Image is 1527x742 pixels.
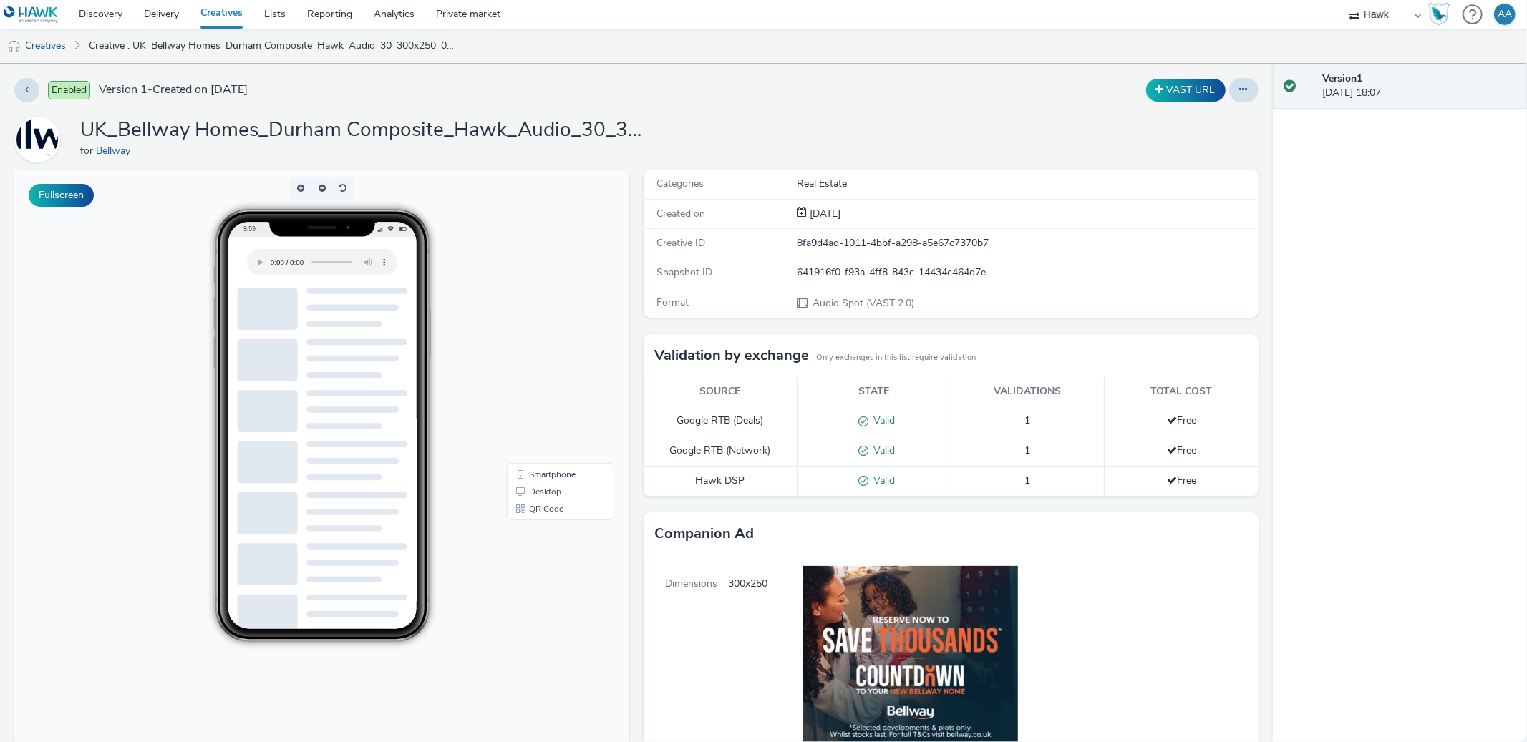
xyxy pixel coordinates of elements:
span: Free [1167,474,1196,487]
img: undefined Logo [4,6,59,24]
span: [DATE] [807,207,840,220]
span: Valid [868,474,895,487]
span: 9:59 [228,55,241,63]
h3: Validation by exchange [654,345,809,366]
div: 8fa9d4ad-1011-4bbf-a298-a5e67c7370b7 [797,236,1256,250]
a: Hawk Academy [1428,3,1455,26]
th: Total cost [1105,377,1259,406]
span: Free [1167,414,1196,427]
span: Snapshot ID [656,265,712,279]
button: Fullscreen [29,184,94,207]
span: 1 [1024,474,1030,487]
span: Audio Spot (VAST 2.0) [811,296,914,310]
h3: Companion Ad [654,523,754,545]
span: QR Code [515,335,549,343]
div: [DATE] 18:07 [1322,72,1516,101]
a: Creative : UK_Bellway Homes_Durham Composite_Hawk_Audio_30_300x250_04/09/2025 [82,29,463,63]
strong: Version 1 [1322,72,1362,85]
div: Creation 04 September 2025, 18:07 [807,207,840,221]
td: Google RTB (Network) [644,436,798,467]
button: VAST URL [1146,79,1226,102]
span: Valid [868,414,895,427]
span: 1 [1024,414,1030,427]
img: Bellway [16,119,58,160]
span: Format [656,296,689,309]
span: Desktop [515,318,547,326]
div: Real Estate [797,177,1256,191]
span: 1 [1024,444,1030,457]
th: Source [644,377,798,406]
li: Smartphone [495,296,597,313]
h1: UK_Bellway Homes_Durham Composite_Hawk_Audio_30_300x250_04/09/2025 [80,117,653,144]
th: Validations [951,377,1105,406]
div: 641916f0-f93a-4ff8-843c-14434c464d7e [797,265,1256,280]
img: Hawk Academy [1428,3,1450,26]
span: Version 1 - Created on [DATE] [99,82,248,98]
td: Hawk DSP [644,466,798,496]
li: Desktop [495,313,597,331]
span: Creative ID [656,236,705,250]
span: Categories [656,177,704,190]
th: State [797,377,951,406]
div: Duplicate the creative as a VAST URL [1143,79,1229,102]
li: QR Code [495,331,597,348]
div: AA [1498,4,1512,25]
span: Enabled [48,81,90,99]
span: Smartphone [515,301,561,309]
small: Only exchanges in this list require validation [816,352,976,363]
a: Bellway [96,144,136,157]
a: Bellway [14,132,66,146]
span: Free [1167,444,1196,457]
span: Valid [868,444,895,457]
td: Google RTB (Deals) [644,406,798,436]
span: Created on [656,207,705,220]
span: for [80,144,96,157]
img: audio [7,39,21,54]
